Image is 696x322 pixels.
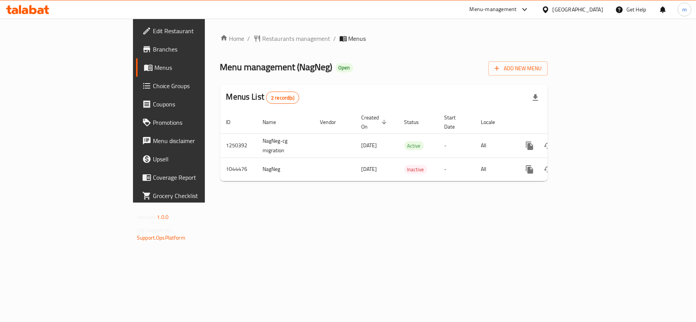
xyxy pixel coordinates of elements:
[257,134,314,158] td: NagNeg-cg migration
[470,5,517,14] div: Menu-management
[153,191,243,200] span: Grocery Checklist
[404,141,424,150] div: Active
[136,168,249,187] a: Coverage Report
[137,212,156,222] span: Version:
[136,58,249,77] a: Menus
[336,64,353,71] span: Open
[404,118,429,127] span: Status
[137,225,172,235] span: Get support on:
[136,95,249,113] a: Coupons
[137,233,185,243] a: Support.OpsPlatform
[157,212,169,222] span: 1.0.0
[362,140,377,150] span: [DATE]
[514,111,600,134] th: Actions
[553,5,603,14] div: [GEOGRAPHIC_DATA]
[438,134,475,158] td: -
[153,173,243,182] span: Coverage Report
[266,92,299,104] div: Total records count
[153,155,243,164] span: Upsell
[362,113,389,131] span: Created On
[220,34,548,43] nav: breadcrumb
[153,45,243,54] span: Branches
[526,89,545,107] div: Export file
[153,26,243,35] span: Edit Restaurant
[349,34,366,43] span: Menus
[481,118,505,127] span: Locale
[220,111,600,181] table: enhanced table
[475,134,514,158] td: All
[263,118,286,127] span: Name
[153,136,243,145] span: Menu disclaimer
[521,137,539,155] button: more
[136,132,249,150] a: Menu disclaimer
[539,160,557,179] button: Change Status
[253,34,331,43] a: Restaurants management
[445,113,466,131] span: Start Date
[220,58,333,76] span: Menu management ( NagNeg )
[136,113,249,132] a: Promotions
[682,5,687,14] span: m
[226,118,241,127] span: ID
[257,158,314,181] td: NagNeg
[154,63,243,72] span: Menus
[336,63,353,72] div: Open
[136,77,249,95] a: Choice Groups
[153,81,243,90] span: Choice Groups
[404,165,427,174] span: Inactive
[136,150,249,168] a: Upsell
[136,40,249,58] a: Branches
[136,187,249,205] a: Grocery Checklist
[495,64,542,73] span: Add New Menu
[153,118,243,127] span: Promotions
[539,137,557,155] button: Change Status
[438,158,475,181] td: -
[136,22,249,40] a: Edit Restaurant
[153,100,243,109] span: Coupons
[226,91,299,104] h2: Menus List
[266,94,299,101] span: 2 record(s)
[521,160,539,179] button: more
[404,142,424,150] span: Active
[263,34,331,43] span: Restaurants management
[362,164,377,174] span: [DATE]
[320,118,346,127] span: Vendor
[475,158,514,181] td: All
[334,34,336,43] li: /
[488,61,548,76] button: Add New Menu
